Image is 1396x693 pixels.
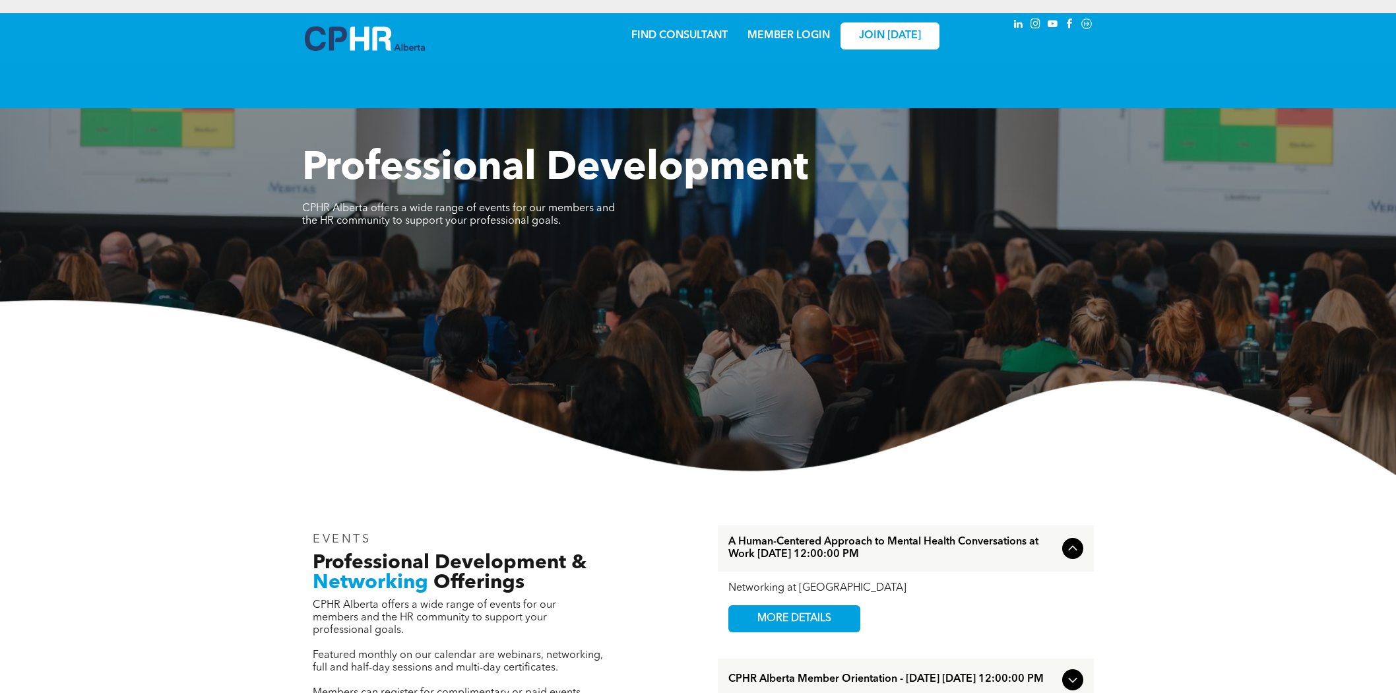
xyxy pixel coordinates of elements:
[1028,16,1042,34] a: instagram
[302,203,615,226] span: CPHR Alberta offers a wide range of events for our members and the HR community to support your p...
[1079,16,1094,34] a: Social network
[742,606,846,632] span: MORE DETAILS
[1045,16,1060,34] a: youtube
[728,536,1057,561] span: A Human-Centered Approach to Mental Health Conversations at Work [DATE] 12:00:00 PM
[1011,16,1025,34] a: linkedin
[841,22,939,49] a: JOIN [DATE]
[728,582,1083,595] div: Networking at [GEOGRAPHIC_DATA]
[1062,16,1077,34] a: facebook
[313,533,371,545] span: EVENTS
[433,573,524,593] span: Offerings
[302,149,808,189] span: Professional Development
[313,650,603,673] span: Featured monthly on our calendar are webinars, networking, full and half-day sessions and multi-d...
[728,673,1057,686] span: CPHR Alberta Member Orientation - [DATE] [DATE] 12:00:00 PM
[313,573,428,593] span: Networking
[747,30,830,41] a: MEMBER LOGIN
[313,600,556,636] span: CPHR Alberta offers a wide range of events for our members and the HR community to support your p...
[305,26,425,51] img: A blue and white logo for cp alberta
[728,605,860,632] a: MORE DETAILS
[631,30,728,41] a: FIND CONSULTANT
[313,553,587,573] span: Professional Development &
[859,30,921,42] span: JOIN [DATE]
